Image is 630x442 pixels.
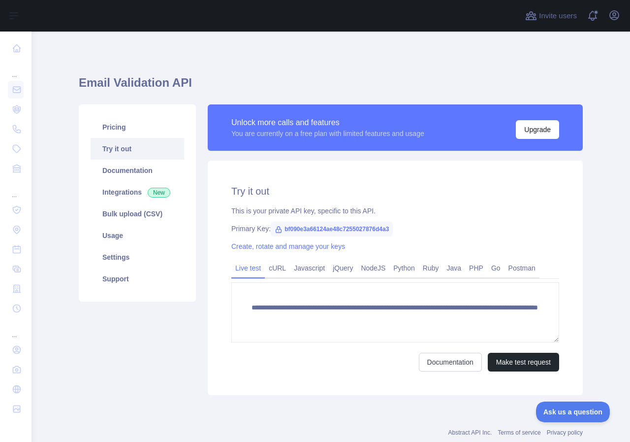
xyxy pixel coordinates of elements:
[79,75,583,99] h1: Email Validation API
[488,353,559,372] button: Make test request
[504,260,539,276] a: Postman
[8,59,24,79] div: ...
[523,8,579,24] button: Invite users
[148,188,170,198] span: New
[271,222,393,237] span: bf090e3a66124ae48c7255027876d4a3
[231,260,265,276] a: Live test
[91,181,184,203] a: Integrations New
[91,203,184,225] a: Bulk upload (CSV)
[91,116,184,138] a: Pricing
[91,225,184,246] a: Usage
[443,260,466,276] a: Java
[231,242,345,250] a: Create, rotate and manage your keys
[91,268,184,290] a: Support
[231,117,424,129] div: Unlock more calls and features
[91,160,184,181] a: Documentation
[329,260,357,276] a: jQuery
[516,120,559,139] button: Upgrade
[419,353,482,372] a: Documentation
[419,260,443,276] a: Ruby
[265,260,290,276] a: cURL
[91,138,184,160] a: Try it out
[8,179,24,199] div: ...
[389,260,419,276] a: Python
[465,260,487,276] a: PHP
[231,224,559,234] div: Primary Key:
[231,184,559,198] h2: Try it out
[448,429,492,436] a: Abstract API Inc.
[8,319,24,339] div: ...
[498,429,540,436] a: Terms of service
[547,429,583,436] a: Privacy policy
[231,129,424,138] div: You are currently on a free plan with limited features and usage
[539,10,577,22] span: Invite users
[231,206,559,216] div: This is your private API key, specific to this API.
[487,260,504,276] a: Go
[357,260,389,276] a: NodeJS
[536,402,610,422] iframe: Toggle Customer Support
[91,246,184,268] a: Settings
[290,260,329,276] a: Javascript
